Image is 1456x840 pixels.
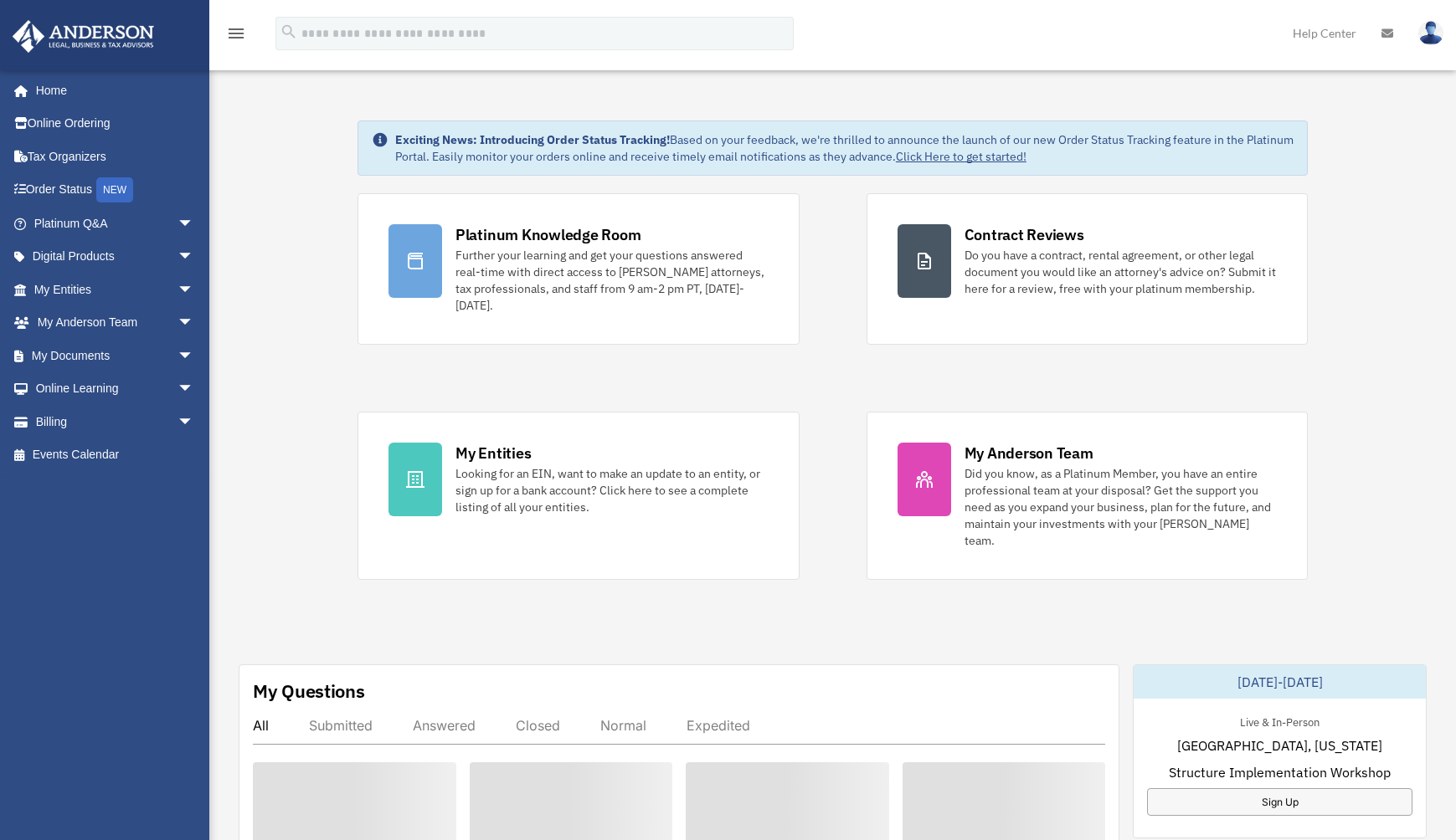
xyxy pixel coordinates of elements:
a: Order StatusNEW [12,173,219,207]
i: search [280,23,298,41]
a: Online Ordering [12,107,219,141]
a: Platinum Knowledge Room Further your learning and get your questions answered real-time with dire... [358,193,800,345]
div: Submitted [309,717,373,734]
img: Anderson Advisors Platinum Portal [8,20,159,53]
a: Sign Up [1147,788,1412,816]
span: arrow_drop_down [177,339,211,373]
div: NEW [96,177,133,202]
strong: Exciting News: Introducing Order Status Tracking! [395,132,670,147]
img: User Pic [1418,21,1443,45]
a: Contract Reviews Do you have a contract, rental agreement, or other legal document you would like... [867,193,1309,345]
span: arrow_drop_down [177,273,211,307]
a: Click Here to get started! [896,149,1026,164]
div: My Anderson Team [965,443,1093,464]
a: Digital Productsarrow_drop_down [12,240,219,274]
span: arrow_drop_down [177,306,211,341]
div: My Questions [253,679,365,704]
a: Billingarrow_drop_down [12,405,219,438]
span: arrow_drop_down [177,240,211,274]
div: Expedited [687,717,750,734]
span: arrow_drop_down [177,372,211,407]
div: Platinum Knowledge Room [455,224,641,245]
a: Events Calendar [12,438,219,472]
span: Structure Implementation Workshop [1169,762,1391,782]
div: Based on your feedback, we're thrilled to announce the launch of our new Order Status Tracking fe... [395,131,1294,165]
div: Normal [600,717,646,734]
a: My Documentsarrow_drop_down [12,339,219,372]
a: My Entitiesarrow_drop_down [12,273,219,306]
div: Did you know, as a Platinum Member, you have an entire professional team at your disposal? Get th... [965,465,1278,549]
span: arrow_drop_down [177,405,211,439]
a: My Anderson Team Did you know, as a Platinum Member, you have an entire professional team at your... [867,412,1309,580]
a: Home [12,74,211,107]
div: [DATE]-[DATE] [1134,665,1426,699]
a: Tax Organizers [12,140,219,173]
div: Closed [516,717,560,734]
a: My Entities Looking for an EIN, want to make an update to an entity, or sign up for a bank accoun... [358,412,800,580]
div: Further your learning and get your questions answered real-time with direct access to [PERSON_NAM... [455,247,769,314]
div: Looking for an EIN, want to make an update to an entity, or sign up for a bank account? Click her... [455,465,769,515]
div: Contract Reviews [965,224,1084,245]
a: My Anderson Teamarrow_drop_down [12,306,219,340]
div: Answered [413,717,476,734]
div: All [253,717,269,734]
div: My Entities [455,443,531,464]
div: Do you have a contract, rental agreement, or other legal document you would like an attorney's ad... [965,247,1278,297]
div: Live & In-Person [1227,712,1333,730]
span: [GEOGRAPHIC_DATA], [US_STATE] [1177,735,1382,755]
span: arrow_drop_down [177,207,211,241]
a: menu [226,29,246,44]
a: Platinum Q&Aarrow_drop_down [12,207,219,240]
i: menu [226,23,246,44]
a: Online Learningarrow_drop_down [12,372,219,406]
